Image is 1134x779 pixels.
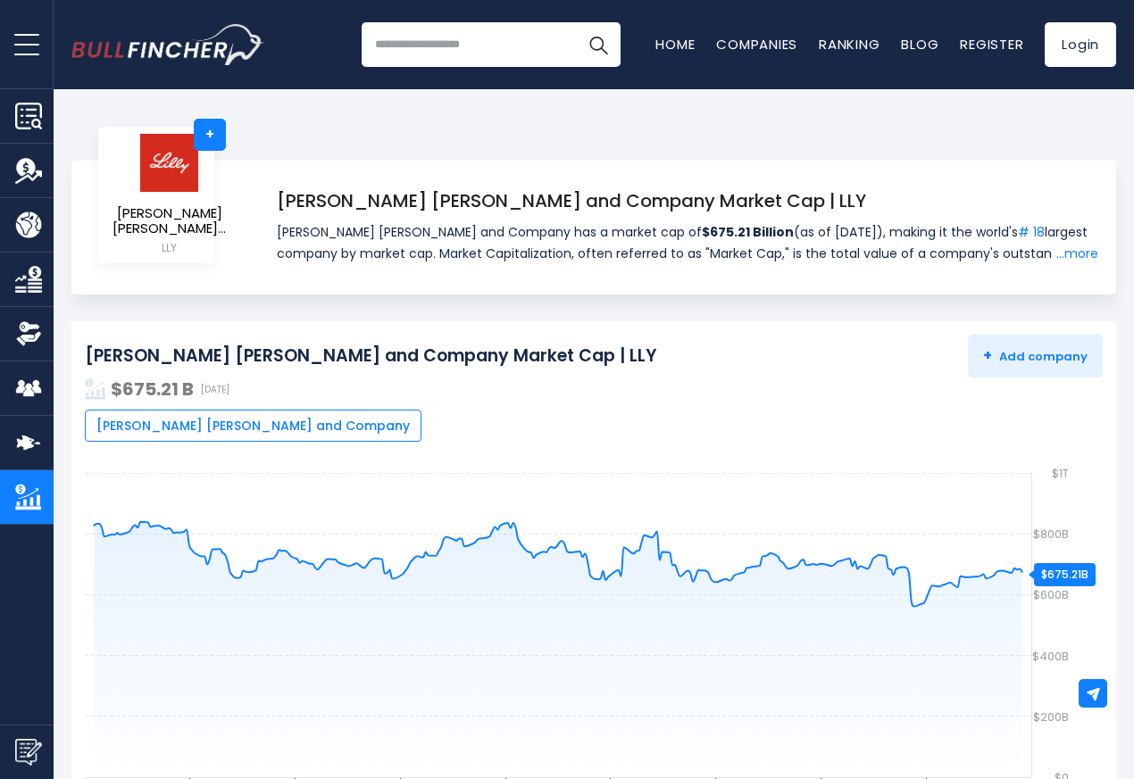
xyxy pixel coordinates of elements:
[983,348,1088,364] span: Add company
[1033,586,1069,603] text: $600B
[112,132,227,258] a: [PERSON_NAME] [PERSON_NAME]... LLY
[960,35,1023,54] a: Register
[138,133,201,193] img: logo
[1018,223,1045,241] a: # 18
[1034,563,1096,586] div: $675.21B
[71,24,263,65] a: Go to homepage
[1045,22,1116,67] a: Login
[716,35,797,54] a: Companies
[1032,648,1069,665] text: $400B
[968,335,1103,377] button: +Add company
[277,221,1098,264] span: [PERSON_NAME] [PERSON_NAME] and Company has a market cap of (as of [DATE]), making it the world's...
[96,418,410,434] span: [PERSON_NAME] [PERSON_NAME] and Company
[1052,243,1098,264] a: ...more
[111,377,194,402] strong: $675.21 B
[655,35,695,54] a: Home
[15,320,42,347] img: Ownership
[1033,526,1069,543] text: $800B
[71,24,264,65] img: Bullfincher logo
[113,206,226,236] span: [PERSON_NAME] [PERSON_NAME]...
[194,119,226,151] a: +
[702,223,794,241] strong: $675.21 Billion
[201,384,229,395] span: [DATE]
[901,35,938,54] a: Blog
[819,35,880,54] a: Ranking
[277,187,1098,214] h1: [PERSON_NAME] [PERSON_NAME] and Company Market Cap | LLY
[1052,465,1069,482] text: $1T
[1033,709,1069,725] text: $200B
[85,345,656,368] h2: [PERSON_NAME] [PERSON_NAME] and Company Market Cap | LLY
[85,378,106,400] img: addasd
[576,22,621,67] button: Search
[113,240,226,256] small: LLY
[983,345,992,366] strong: +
